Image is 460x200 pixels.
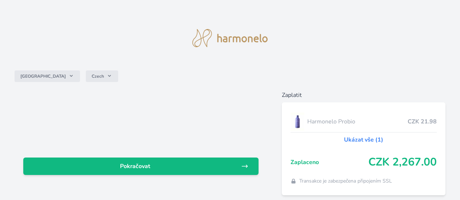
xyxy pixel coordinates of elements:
[299,177,392,185] span: Transakce je zabezpečena připojením SSL
[291,113,304,131] img: CLEAN_PROBIO_se_stinem_x-lo.jpg
[368,156,437,169] span: CZK 2,267.00
[15,70,80,82] button: [GEOGRAPHIC_DATA]
[291,158,368,167] span: Zaplaceno
[408,117,437,126] span: CZK 21.98
[92,73,104,79] span: Czech
[23,158,259,175] a: Pokračovat
[307,117,408,126] span: Harmonelo Probio
[29,162,241,171] span: Pokračovat
[344,135,383,144] a: Ukázat vše (1)
[192,29,268,47] img: logo.svg
[20,73,66,79] span: [GEOGRAPHIC_DATA]
[282,91,445,99] h6: Zaplatit
[86,70,118,82] button: Czech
